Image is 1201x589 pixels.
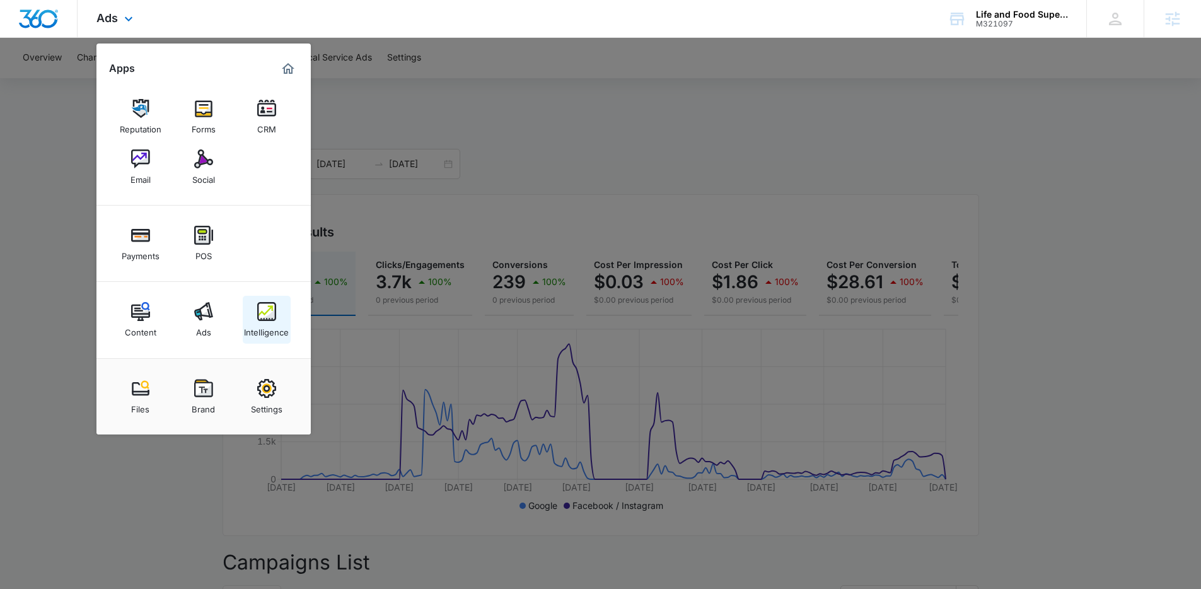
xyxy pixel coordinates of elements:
div: account name [976,9,1068,20]
a: Payments [117,219,165,267]
div: Brand [192,398,215,414]
a: Settings [243,373,291,421]
a: Forms [180,93,228,141]
img: tab_domain_overview_orange.svg [34,73,44,83]
div: Settings [251,398,282,414]
h2: Apps [109,62,135,74]
a: Ads [180,296,228,344]
div: Keywords by Traffic [139,74,212,83]
span: Ads [96,11,118,25]
div: v 4.0.25 [35,20,62,30]
a: CRM [243,93,291,141]
img: tab_keywords_by_traffic_grey.svg [125,73,136,83]
div: Forms [192,118,216,134]
div: POS [195,245,212,261]
div: Email [131,168,151,185]
div: account id [976,20,1068,28]
img: logo_orange.svg [20,20,30,30]
div: CRM [257,118,276,134]
div: Intelligence [244,321,289,337]
a: Brand [180,373,228,421]
div: Content [125,321,156,337]
div: Social [192,168,215,185]
a: Content [117,296,165,344]
a: Reputation [117,93,165,141]
a: Intelligence [243,296,291,344]
a: POS [180,219,228,267]
div: Domain: [DOMAIN_NAME] [33,33,139,43]
a: Social [180,143,228,191]
div: Ads [196,321,211,337]
a: Files [117,373,165,421]
div: Domain Overview [48,74,113,83]
div: Files [131,398,149,414]
div: Reputation [120,118,161,134]
a: Email [117,143,165,191]
a: Marketing 360® Dashboard [278,59,298,79]
div: Payments [122,245,160,261]
img: website_grey.svg [20,33,30,43]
